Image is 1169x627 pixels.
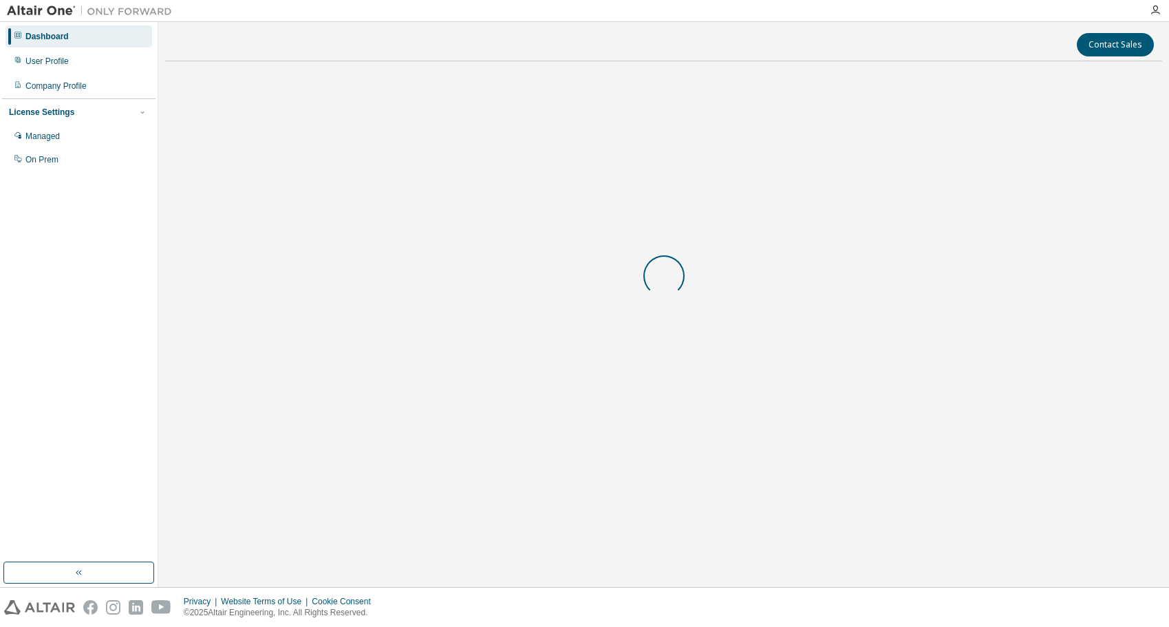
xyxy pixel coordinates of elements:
[312,596,378,607] div: Cookie Consent
[151,600,171,615] img: youtube.svg
[25,131,60,142] div: Managed
[9,107,74,118] div: License Settings
[25,31,69,42] div: Dashboard
[1077,33,1154,56] button: Contact Sales
[106,600,120,615] img: instagram.svg
[7,4,179,18] img: Altair One
[129,600,143,615] img: linkedin.svg
[83,600,98,615] img: facebook.svg
[25,81,87,92] div: Company Profile
[4,600,75,615] img: altair_logo.svg
[184,596,221,607] div: Privacy
[25,56,69,67] div: User Profile
[25,154,58,165] div: On Prem
[221,596,312,607] div: Website Terms of Use
[184,607,379,619] p: © 2025 Altair Engineering, Inc. All Rights Reserved.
